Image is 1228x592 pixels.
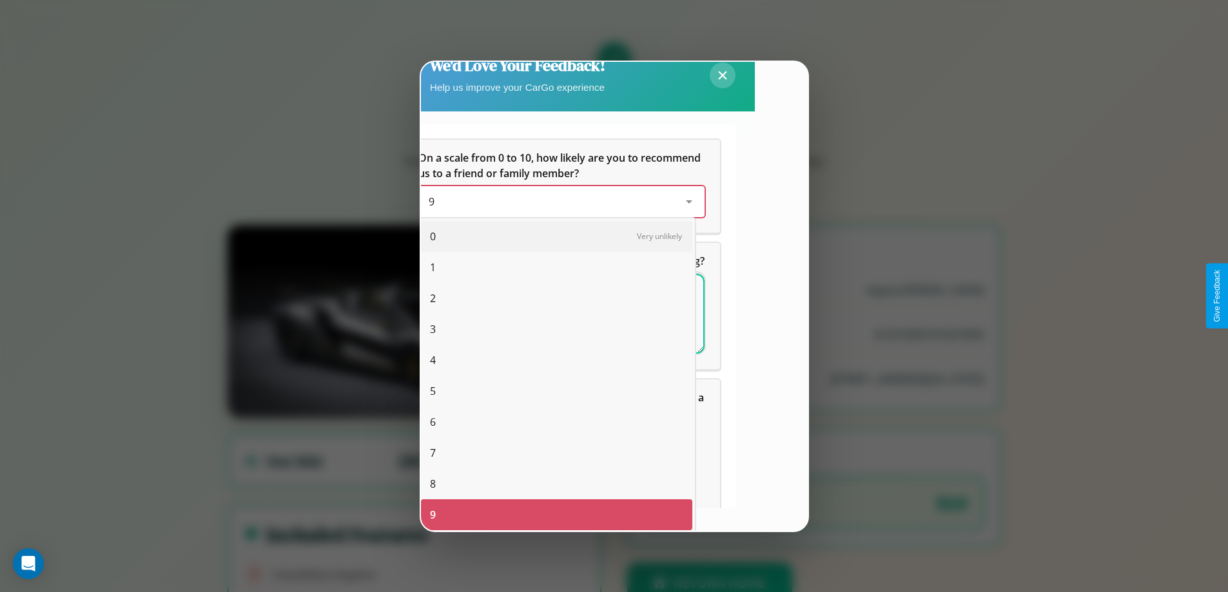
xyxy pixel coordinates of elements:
span: 1 [430,260,436,275]
div: 2 [421,283,692,314]
div: 7 [421,437,692,468]
span: 9 [430,507,436,522]
div: 4 [421,345,692,376]
span: 2 [430,291,436,306]
p: Help us improve your CarGo experience [430,79,605,96]
span: 9 [429,195,434,209]
span: Which of the following features do you value the most in a vehicle? [418,390,707,420]
h5: On a scale from 0 to 10, how likely are you to recommend us to a friend or family member? [418,150,705,181]
h2: We'd Love Your Feedback! [430,55,605,76]
span: 4 [430,352,436,368]
div: Give Feedback [1213,270,1222,322]
span: 5 [430,383,436,399]
div: 8 [421,468,692,499]
div: Open Intercom Messenger [13,548,44,579]
span: Very unlikely [637,231,682,242]
div: 1 [421,252,692,283]
span: 8 [430,476,436,492]
div: 5 [421,376,692,406]
div: On a scale from 0 to 10, how likely are you to recommend us to a friend or family member? [403,140,720,233]
span: 6 [430,414,436,430]
div: On a scale from 0 to 10, how likely are you to recommend us to a friend or family member? [418,186,705,217]
span: What can we do to make your experience more satisfying? [418,254,705,268]
div: 9 [421,499,692,530]
span: 0 [430,229,436,244]
div: 10 [421,530,692,561]
span: 7 [430,445,436,461]
span: On a scale from 0 to 10, how likely are you to recommend us to a friend or family member? [418,151,703,180]
div: 0 [421,221,692,252]
div: 6 [421,406,692,437]
span: 3 [430,321,436,337]
div: 3 [421,314,692,345]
